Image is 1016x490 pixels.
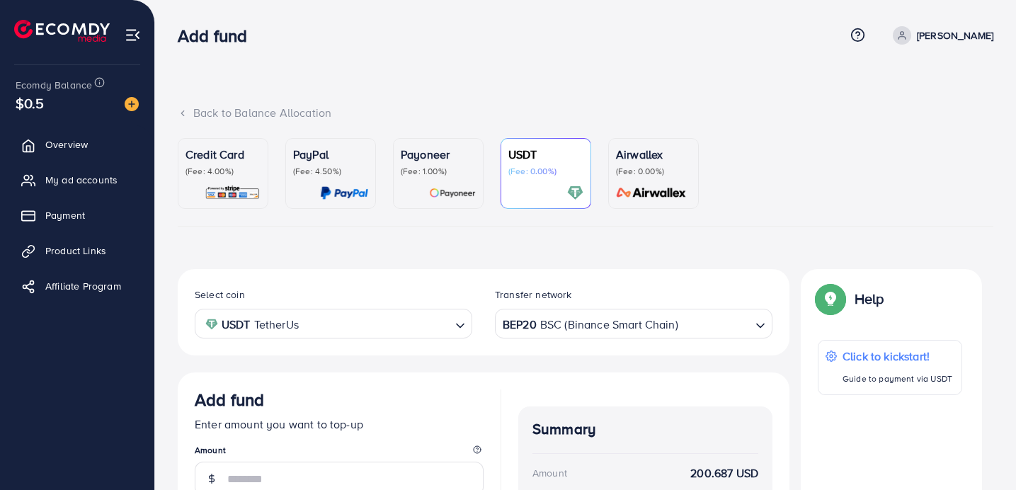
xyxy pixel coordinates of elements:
[887,26,993,45] a: [PERSON_NAME]
[855,290,884,307] p: Help
[612,185,691,201] img: card
[45,137,88,152] span: Overview
[917,27,993,44] p: [PERSON_NAME]
[205,185,261,201] img: card
[616,146,691,163] p: Airwallex
[616,166,691,177] p: (Fee: 0.00%)
[567,185,583,201] img: card
[495,309,772,338] div: Search for option
[195,287,245,302] label: Select coin
[401,146,476,163] p: Payoneer
[401,166,476,177] p: (Fee: 1.00%)
[195,444,484,462] legend: Amount
[125,97,139,111] img: image
[125,27,141,43] img: menu
[11,166,144,194] a: My ad accounts
[178,105,993,121] div: Back to Balance Allocation
[195,416,484,433] p: Enter amount you want to top-up
[14,20,110,42] img: logo
[11,237,144,265] a: Product Links
[11,272,144,300] a: Affiliate Program
[185,146,261,163] p: Credit Card
[690,465,758,482] strong: 200.687 USD
[195,309,472,338] div: Search for option
[503,314,537,335] strong: BEP20
[45,244,106,258] span: Product Links
[540,314,678,335] span: BSC (Binance Smart Chain)
[222,314,251,335] strong: USDT
[11,130,144,159] a: Overview
[843,370,952,387] p: Guide to payment via USDT
[11,201,144,229] a: Payment
[680,313,750,335] input: Search for option
[45,208,85,222] span: Payment
[16,78,92,92] span: Ecomdy Balance
[195,389,264,410] h3: Add fund
[45,279,121,293] span: Affiliate Program
[508,146,583,163] p: USDT
[508,166,583,177] p: (Fee: 0.00%)
[185,166,261,177] p: (Fee: 4.00%)
[495,287,572,302] label: Transfer network
[254,314,299,335] span: TetherUs
[178,25,258,46] h3: Add fund
[293,166,368,177] p: (Fee: 4.50%)
[843,348,952,365] p: Click to kickstart!
[303,313,450,335] input: Search for option
[956,426,1005,479] iframe: Chat
[293,146,368,163] p: PayPal
[45,173,118,187] span: My ad accounts
[532,421,758,438] h4: Summary
[818,286,843,312] img: Popup guide
[205,318,218,331] img: coin
[429,185,476,201] img: card
[320,185,368,201] img: card
[532,466,567,480] div: Amount
[16,93,45,113] span: $0.5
